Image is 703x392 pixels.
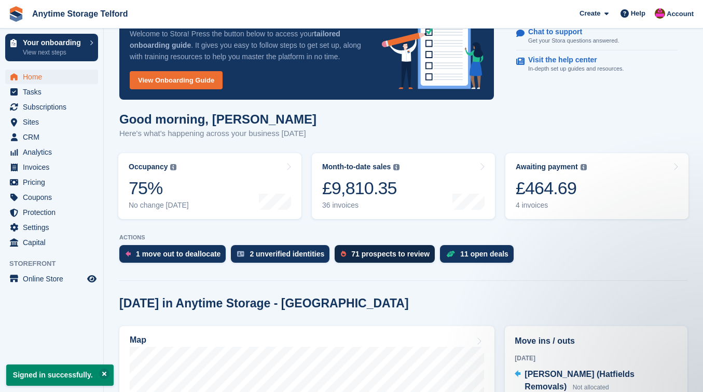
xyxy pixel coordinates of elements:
[119,128,316,140] p: Here's what's happening across your business [DATE]
[5,175,98,190] a: menu
[322,178,399,199] div: £9,810.35
[5,85,98,99] a: menu
[5,115,98,129] a: menu
[393,164,399,170] img: icon-info-grey-7440780725fd019a000dd9b08b2336e03edf1995a4989e88bcd33f0948082b44.svg
[170,164,176,170] img: icon-info-grey-7440780725fd019a000dd9b08b2336e03edf1995a4989e88bcd33f0948082b44.svg
[126,251,131,257] img: move_outs_to_deallocate_icon-f764333ba52eb49d3ac5e1228854f67142a1ed5810a6f6cc68b1a99e826820c5.svg
[382,11,484,89] img: onboarding-info-6c161a55d2c0e0a8cae90662b2fe09162a5109e8cc188191df67fb4f79e88e88.svg
[129,178,189,199] div: 75%
[23,115,85,129] span: Sites
[351,250,430,258] div: 71 prospects to review
[23,235,85,250] span: Capital
[516,50,678,78] a: Visit the help center In-depth set up guides and resources.
[515,354,678,363] div: [DATE]
[335,245,440,268] a: 71 prospects to review
[655,8,665,19] img: Andrew Newall
[525,370,635,391] span: [PERSON_NAME] (Hatfields Removals)
[119,296,409,310] h2: [DATE] in Anytime Storage - [GEOGRAPHIC_DATA]
[23,130,85,144] span: CRM
[515,335,678,347] h2: Move ins / outs
[5,160,98,174] a: menu
[5,145,98,159] a: menu
[528,28,611,36] p: Chat to support
[5,34,98,61] a: Your onboarding View next steps
[28,5,132,22] a: Anytime Storage Telford
[23,85,85,99] span: Tasks
[667,9,694,19] span: Account
[129,163,168,171] div: Occupancy
[5,70,98,84] a: menu
[9,259,103,269] span: Storefront
[446,250,455,258] img: deal-1b604bf984904fb50ccaf53a9ad4b4a5d6e5aea283cecdc64d6e3604feb123c2.svg
[86,273,98,285] a: Preview store
[5,272,98,286] a: menu
[6,364,114,386] p: Signed in successfully.
[312,153,495,219] a: Month-to-date sales £9,810.35 36 invoices
[528,64,624,73] p: In-depth set up guides and resources.
[516,201,587,210] div: 4 invoices
[505,153,688,219] a: Awaiting payment £464.69 4 invoices
[573,384,609,391] span: Not allocated
[516,163,578,171] div: Awaiting payment
[130,335,146,345] h2: Map
[23,100,85,114] span: Subscriptions
[5,190,98,205] a: menu
[5,220,98,235] a: menu
[23,70,85,84] span: Home
[440,245,519,268] a: 11 open deals
[136,250,220,258] div: 1 move out to deallocate
[130,28,365,62] p: Welcome to Stora! Press the button below to access your . It gives you easy to follow steps to ge...
[516,178,587,199] div: £464.69
[119,234,687,241] p: ACTIONS
[23,145,85,159] span: Analytics
[23,175,85,190] span: Pricing
[322,201,399,210] div: 36 invoices
[119,112,316,126] h1: Good morning, [PERSON_NAME]
[23,160,85,174] span: Invoices
[129,201,189,210] div: No change [DATE]
[528,56,616,64] p: Visit the help center
[23,39,85,46] p: Your onboarding
[322,163,391,171] div: Month-to-date sales
[23,220,85,235] span: Settings
[130,71,223,89] a: View Onboarding Guide
[460,250,508,258] div: 11 open deals
[516,22,678,51] a: Chat to support Get your Stora questions answered.
[341,251,346,257] img: prospect-51fa495bee0391a8d652442698ab0144808aea92771e9ea1ae160a38d050c398.svg
[250,250,324,258] div: 2 unverified identities
[5,100,98,114] a: menu
[23,272,85,286] span: Online Store
[119,245,231,268] a: 1 move out to deallocate
[581,164,587,170] img: icon-info-grey-7440780725fd019a000dd9b08b2336e03edf1995a4989e88bcd33f0948082b44.svg
[8,6,24,22] img: stora-icon-8386f47178a22dfd0bd8f6a31ec36ba5ce8667c1dd55bd0f319d3a0aa187defe.svg
[5,235,98,250] a: menu
[23,205,85,220] span: Protection
[631,8,645,19] span: Help
[118,153,301,219] a: Occupancy 75% No change [DATE]
[5,130,98,144] a: menu
[23,48,85,57] p: View next steps
[23,190,85,205] span: Coupons
[5,205,98,220] a: menu
[237,251,244,257] img: verify_identity-adf6edd0f0f0b5bbfe63781bf79b02c33cf7c696d77639b501bdc392416b5a36.svg
[580,8,600,19] span: Create
[528,36,619,45] p: Get your Stora questions answered.
[231,245,335,268] a: 2 unverified identities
